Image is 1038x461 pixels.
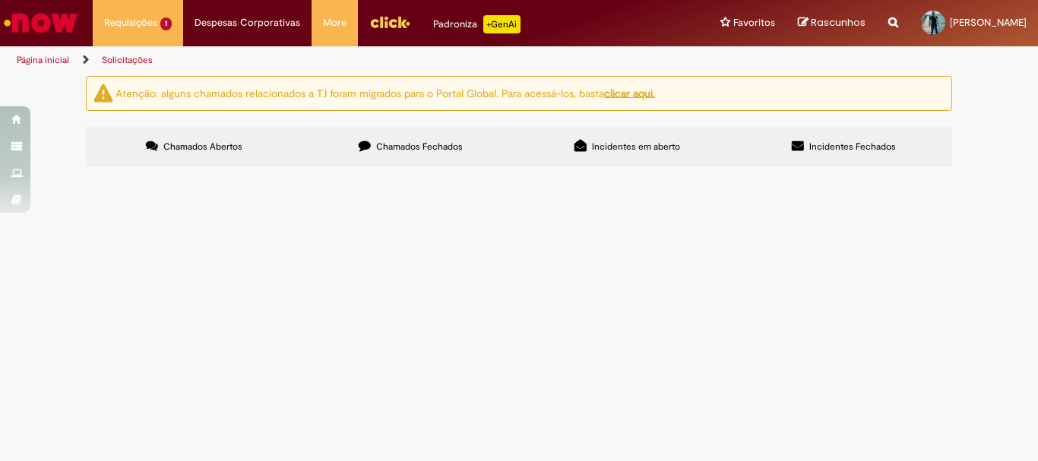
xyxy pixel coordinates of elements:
[592,141,680,153] span: Incidentes em aberto
[809,141,896,153] span: Incidentes Fechados
[483,15,521,33] p: +GenAi
[369,11,410,33] img: click_logo_yellow_360x200.png
[798,16,866,30] a: Rascunhos
[733,15,775,30] span: Favoritos
[323,15,347,30] span: More
[811,15,866,30] span: Rascunhos
[2,8,80,38] img: ServiceNow
[17,54,69,66] a: Página inicial
[433,15,521,33] div: Padroniza
[116,86,655,99] ng-bind-html: Atenção: alguns chamados relacionados a T.I foram migrados para o Portal Global. Para acessá-los,...
[11,46,681,74] ul: Trilhas de página
[104,15,157,30] span: Requisições
[950,16,1027,29] span: [PERSON_NAME]
[102,54,153,66] a: Solicitações
[160,17,172,30] span: 1
[163,141,242,153] span: Chamados Abertos
[376,141,463,153] span: Chamados Fechados
[604,86,655,99] a: clicar aqui.
[195,15,300,30] span: Despesas Corporativas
